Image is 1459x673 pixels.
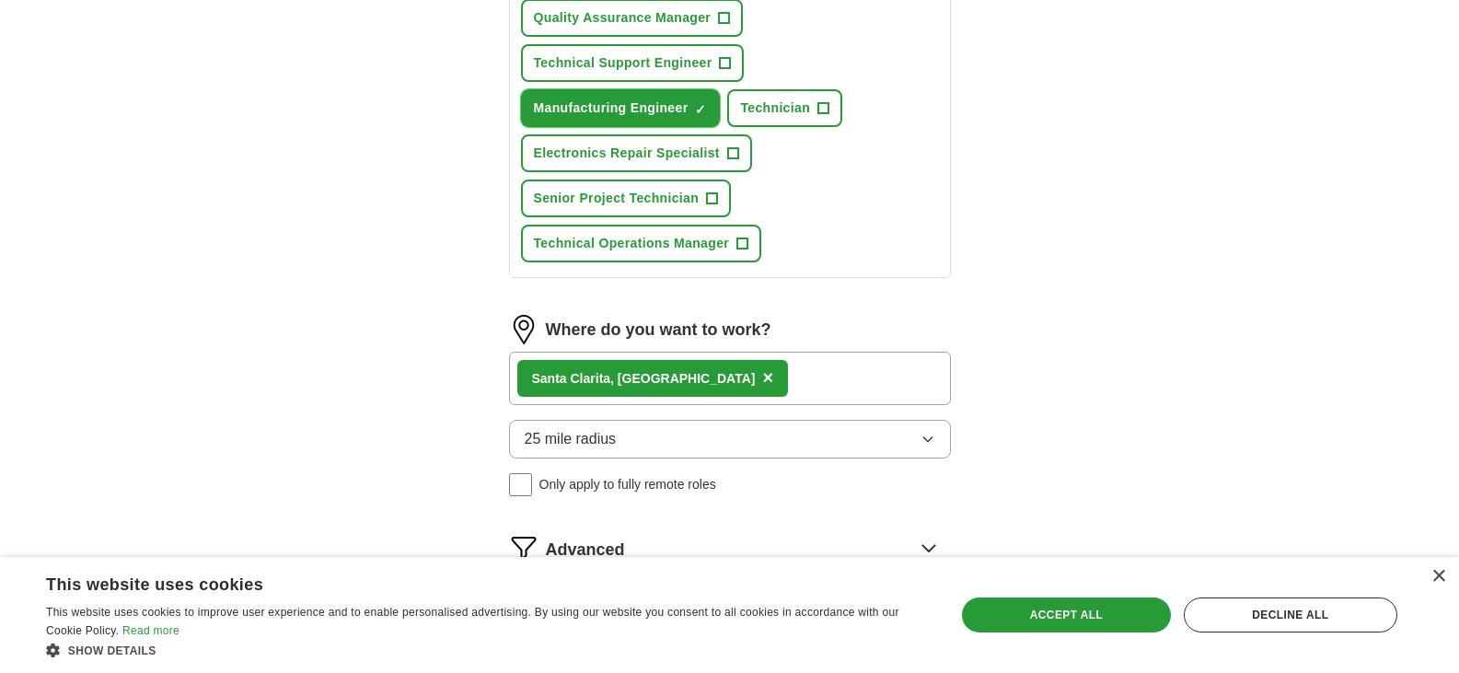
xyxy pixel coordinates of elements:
span: Show details [68,644,156,657]
div: Santa Clarita, [GEOGRAPHIC_DATA] [532,369,756,389]
span: × [762,367,773,388]
button: Senior Project Technician [521,180,732,217]
span: Technical Operations Manager [534,234,730,253]
div: This website uses cookies [46,568,883,596]
span: 25 mile radius [525,428,617,450]
div: Close [1431,570,1445,584]
button: Technician [727,89,842,127]
input: Only apply to fully remote roles [509,473,532,496]
button: Technical Operations Manager [521,225,762,262]
span: Quality Assurance Manager [534,8,712,28]
a: Read more, opens a new window [122,624,179,637]
div: Decline all [1184,598,1397,632]
div: Show details [46,641,929,659]
span: Senior Project Technician [534,189,700,208]
button: Electronics Repair Specialist [521,134,752,172]
img: location.png [509,315,538,344]
span: Manufacturing Engineer [534,99,689,118]
button: Manufacturing Engineer✓ [521,89,721,127]
span: This website uses cookies to improve user experience and to enable personalised advertising. By u... [46,606,899,637]
span: Only apply to fully remote roles [539,475,716,494]
span: Advanced [546,538,625,563]
span: Technical Support Engineer [534,53,712,73]
span: Technician [740,99,810,118]
div: Accept all [962,598,1171,632]
button: × [762,365,773,392]
button: 25 mile radius [509,420,951,458]
button: Technical Support Engineer [521,44,745,82]
span: ✓ [695,102,706,117]
img: filter [509,533,538,563]
span: Electronics Repair Specialist [534,144,720,163]
label: Where do you want to work? [546,318,771,342]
